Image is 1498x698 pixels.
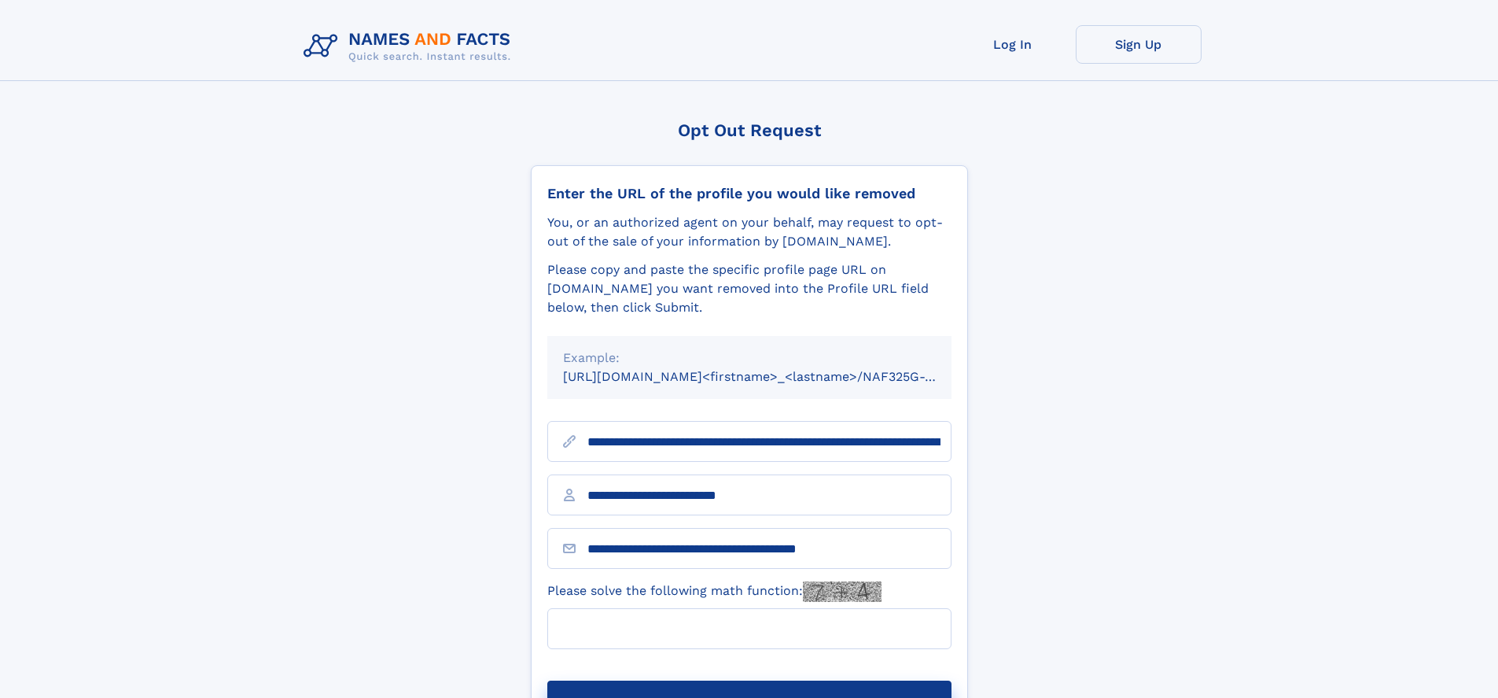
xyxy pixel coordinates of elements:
a: Log In [950,25,1076,64]
div: Please copy and paste the specific profile page URL on [DOMAIN_NAME] you want removed into the Pr... [547,260,951,317]
label: Please solve the following math function: [547,582,882,602]
img: Logo Names and Facts [297,25,524,68]
a: Sign Up [1076,25,1202,64]
div: You, or an authorized agent on your behalf, may request to opt-out of the sale of your informatio... [547,213,951,251]
div: Opt Out Request [531,120,968,140]
div: Enter the URL of the profile you would like removed [547,185,951,202]
div: Example: [563,349,936,367]
small: [URL][DOMAIN_NAME]<firstname>_<lastname>/NAF325G-xxxxxxxx [563,369,981,384]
